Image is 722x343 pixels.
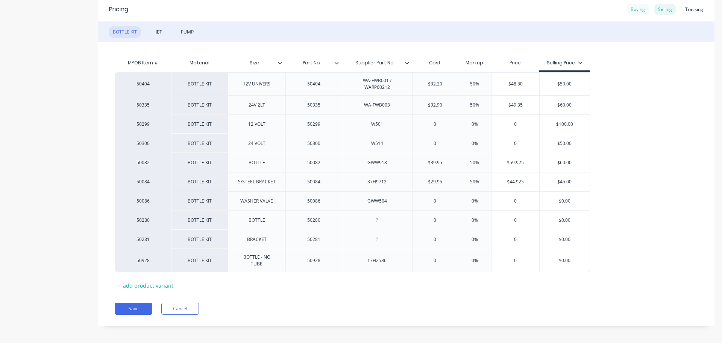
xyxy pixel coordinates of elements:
[122,102,164,108] div: 50335
[238,119,276,129] div: 12 VOLT
[491,230,539,249] div: 0
[115,230,590,249] div: 50281BOTTLE KITBRACKET5028100%0$0.00
[295,215,333,225] div: 50280
[171,72,228,95] div: BOTTLE KIT
[413,96,458,114] div: $32.90
[413,75,458,93] div: $32.20
[491,192,539,210] div: 0
[228,53,281,72] div: Size
[171,153,228,172] div: BOTTLE KIT
[295,177,333,187] div: 50084
[295,100,333,110] div: 50335
[456,251,493,270] div: 0%
[122,198,164,204] div: 50086
[152,26,166,38] div: JET
[115,210,590,230] div: 50280BOTTLE KITBOTTLE5028000%0$0.00
[122,217,164,224] div: 50280
[413,192,458,210] div: 0
[295,119,333,129] div: 50299
[115,134,590,153] div: 50300BOTTLE KIT24 VOLT50300W51400%0$50.00
[238,158,276,168] div: BOTTLE
[358,100,396,110] div: WA-FWB003
[413,230,458,249] div: 0
[358,177,396,187] div: 37H9712
[238,235,276,244] div: BRACKET
[654,4,676,15] div: Selling
[122,159,164,166] div: 50082
[540,192,590,210] div: $0.00
[171,172,228,191] div: BOTTLE KIT
[456,153,493,172] div: 50%
[540,153,590,172] div: $60.00
[413,153,458,172] div: $39.95
[171,95,228,114] div: BOTTLE KIT
[540,251,590,270] div: $0.00
[358,158,396,168] div: GWW918
[412,55,458,70] div: Cost
[345,76,409,92] div: WA-FWB001 / WARP60212
[171,55,228,70] div: Material
[456,211,493,230] div: 0%
[491,153,539,172] div: $59.925
[122,81,164,87] div: 50404
[456,134,493,153] div: 0%
[491,96,539,114] div: $49.35
[122,236,164,243] div: 50281
[231,252,282,269] div: BOTTLE - NO TUBE
[540,96,590,114] div: $60.00
[115,72,590,95] div: 50404BOTTLE KIT12V UNIVERS50404WA-FWB001 / WARP60212$32.2050%$48.30$50.00
[491,55,539,70] div: Price
[456,172,493,191] div: 50%
[115,55,171,70] div: MYOB Item #
[540,211,590,230] div: $0.00
[161,303,199,315] button: Cancel
[115,95,590,114] div: 50335BOTTLE KIT24V 2LT50335WA-FWB003$32.9050%$49.35$60.00
[122,121,164,128] div: 50299
[540,230,590,249] div: $0.00
[232,177,282,187] div: S/STEEL BRACKET
[122,257,164,264] div: 50928
[295,158,333,168] div: 50082
[234,196,279,206] div: WASHER VALVE
[115,153,590,172] div: 50082BOTTLE KITBOTTLE50082GWW918$39.9550%$59.925$60.00
[491,211,539,230] div: 0
[171,210,228,230] div: BOTTLE KIT
[413,134,458,153] div: 0
[177,26,197,38] div: PUMP
[547,59,582,66] div: Selling Price
[456,75,493,93] div: 50%
[456,192,493,210] div: 0%
[491,115,539,134] div: 0
[295,235,333,244] div: 50281
[413,115,458,134] div: 0
[491,251,539,270] div: 0
[413,172,458,191] div: $29.95
[627,4,649,15] div: Buying
[456,96,493,114] div: 50%
[491,172,539,191] div: $44.925
[122,140,164,147] div: 50300
[171,191,228,210] div: BOTTLE KIT
[358,256,396,265] div: 17H2536
[540,134,590,153] div: $50.00
[238,215,276,225] div: BOTTLE
[456,230,493,249] div: 0%
[491,75,539,93] div: $48.30
[342,55,412,70] div: Supplier Part No
[358,196,396,206] div: GWW504
[228,55,285,70] div: Size
[681,4,707,15] div: Tracking
[458,55,491,70] div: Markup
[171,249,228,272] div: BOTTLE KIT
[171,114,228,134] div: BOTTLE KIT
[295,79,333,89] div: 50404
[238,139,276,148] div: 24 VOLT
[115,303,152,315] button: Save
[413,211,458,230] div: 0
[115,280,177,291] div: + add product variant
[237,79,276,89] div: 12V UNIVERS
[115,172,590,191] div: 50084BOTTLE KITS/STEEL BRACKET5008437H9712$29.9550%$44.925$45.00
[285,53,337,72] div: Part No
[115,114,590,134] div: 50299BOTTLE KIT12 VOLT50299W50100%0$100.00
[122,178,164,185] div: 50084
